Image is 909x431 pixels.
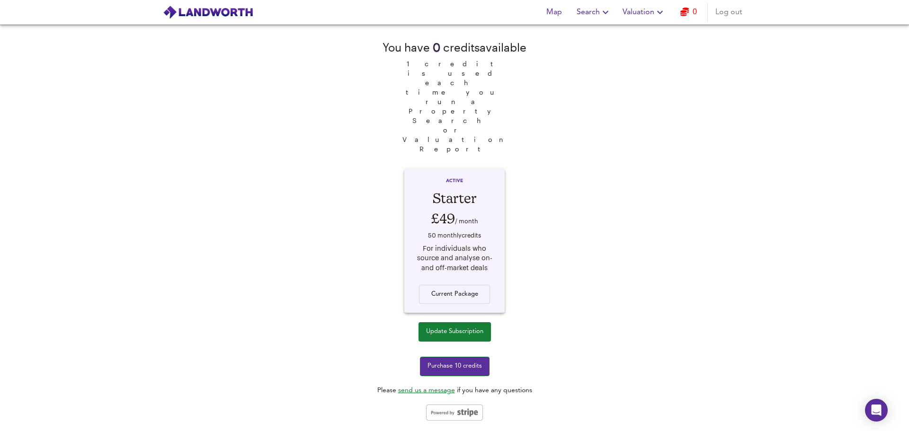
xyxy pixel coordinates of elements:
span: Update Subscription [426,326,483,337]
span: Valuation [623,6,666,19]
span: Log out [715,6,742,19]
button: 0 [673,3,704,22]
span: 1 credit is used each time you run a Property Search or Valuation Report [398,55,511,154]
button: Update Subscription [419,322,491,342]
span: 0 [433,41,440,54]
span: Purchase 10 credits [428,361,482,372]
button: Search [573,3,615,22]
span: / month [455,217,478,224]
div: You have credit s available [383,39,526,55]
div: 50 monthly credit s [413,229,496,243]
div: Open Intercom Messenger [865,399,888,422]
button: Map [539,3,569,22]
div: £49 [413,208,496,229]
img: logo [163,5,253,19]
div: Starter [413,188,496,208]
a: 0 [680,6,697,19]
div: ACTIVE [413,178,496,188]
button: Purchase 10 credits [420,357,490,376]
a: send us a message [398,387,455,394]
div: Please if you have any questions [377,386,532,395]
img: stripe-logo [426,405,483,421]
button: Log out [712,3,746,22]
span: Search [577,6,611,19]
button: Valuation [619,3,669,22]
span: Map [543,6,565,19]
div: For individuals who source and analyse on- and off-market deals [413,244,496,273]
